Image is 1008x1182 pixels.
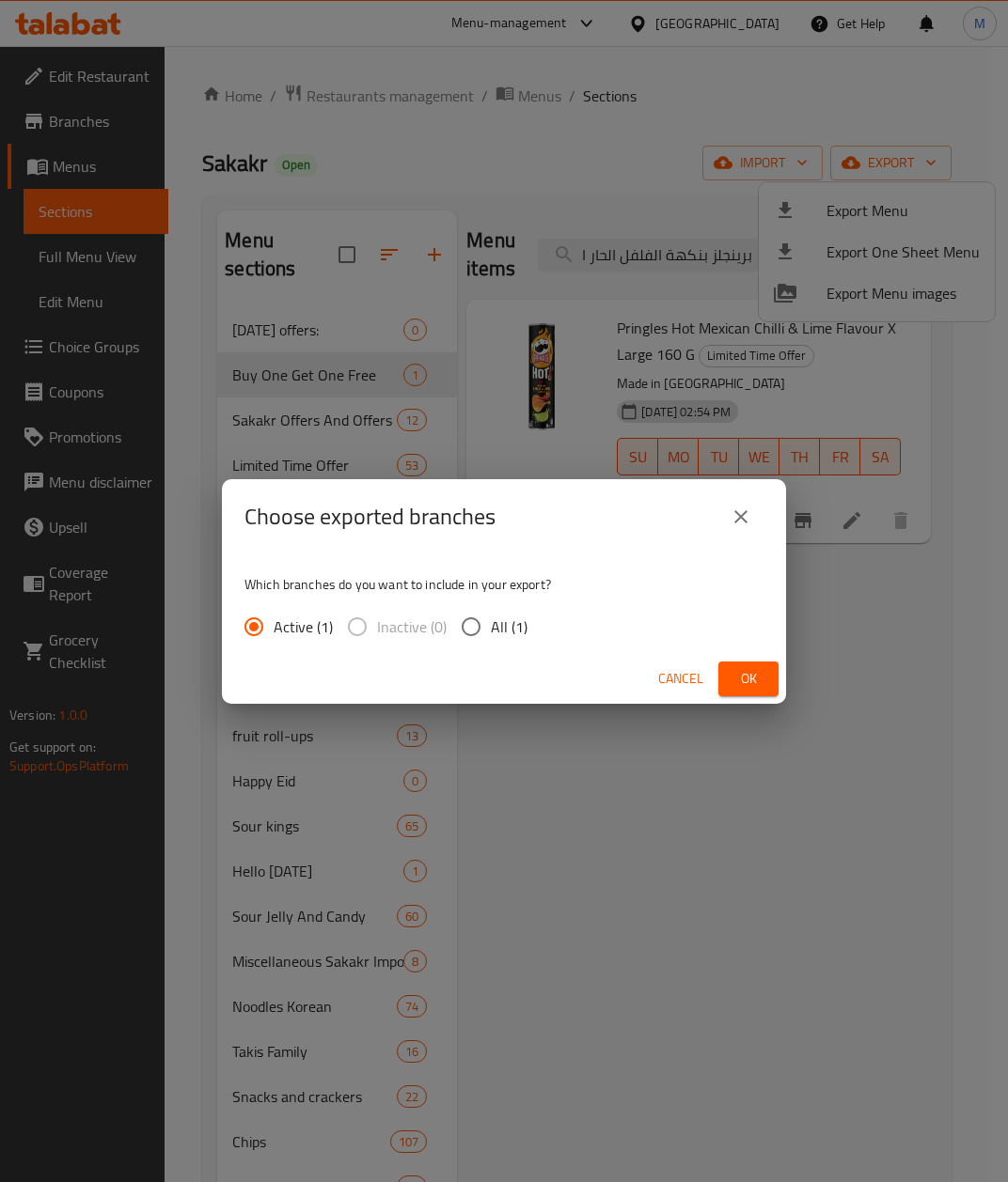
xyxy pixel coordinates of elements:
[718,494,764,539] button: close
[733,667,764,691] span: Ok
[244,575,764,594] p: Which branches do you want to include in your export?
[658,667,703,691] span: Cancel
[244,502,496,532] h2: Choose exported branches
[491,615,528,638] span: All (1)
[274,615,333,638] span: Active (1)
[718,661,779,696] button: Ok
[651,661,711,696] button: Cancel
[377,615,447,638] span: Inactive (0)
